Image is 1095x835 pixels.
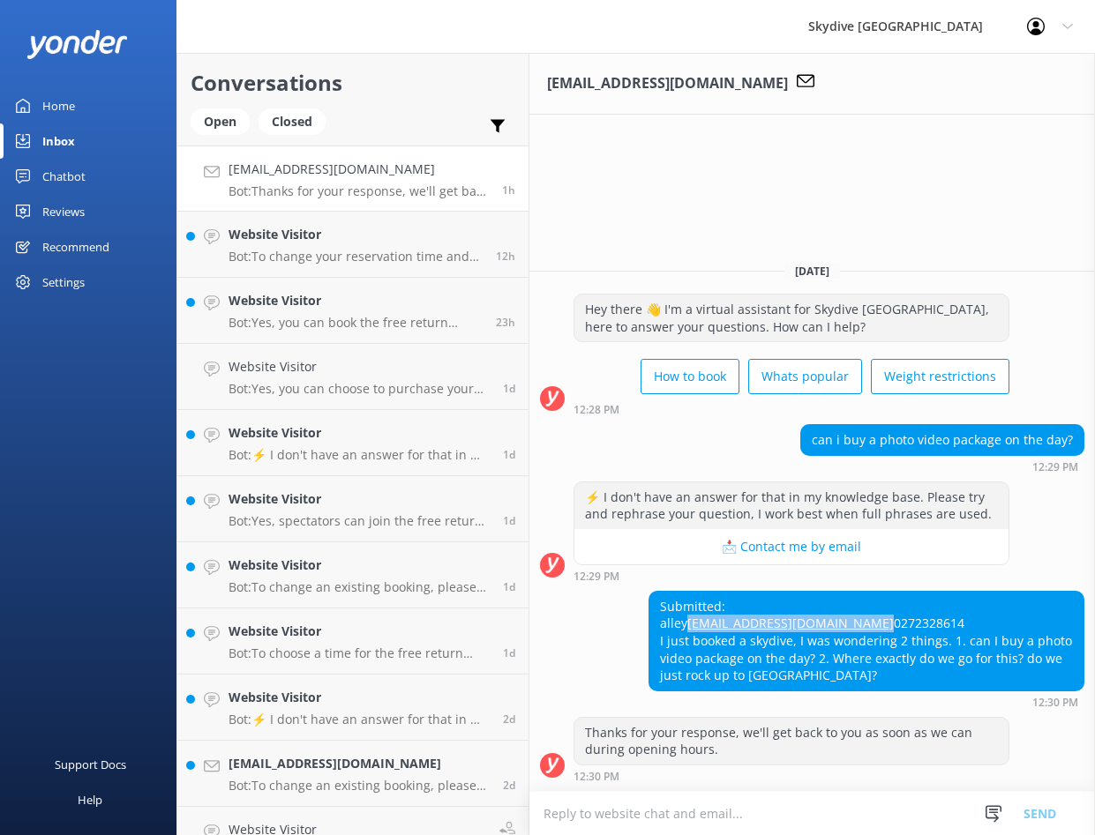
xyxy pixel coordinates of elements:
[229,555,490,575] h4: Website Visitor
[229,778,490,794] p: Bot: To change an existing booking, please forward your skydive booking confirmation to [EMAIL_AD...
[177,212,529,278] a: Website VisitorBot:To change your reservation time and include transportation, please forward you...
[42,265,85,300] div: Settings
[191,111,259,130] a: Open
[574,403,1009,415] div: Sep 03 2025 12:28pm (UTC +12:00) Pacific/Auckland
[503,579,515,594] span: Sep 01 2025 09:37pm (UTC +12:00) Pacific/Auckland
[496,315,515,330] span: Sep 02 2025 01:55pm (UTC +12:00) Pacific/Auckland
[229,489,490,509] h4: Website Visitor
[503,712,515,727] span: Aug 31 2025 10:47pm (UTC +12:00) Pacific/Auckland
[574,571,619,582] strong: 12:29 PM
[42,194,85,229] div: Reviews
[177,542,529,608] a: Website VisitorBot:To change an existing booking, please forward your skydive booking confirmatio...
[502,183,515,198] span: Sep 03 2025 12:30pm (UTC +12:00) Pacific/Auckland
[42,229,109,265] div: Recommend
[177,278,529,344] a: Website VisitorBot:Yes, you can book the free return pickup service from [GEOGRAPHIC_DATA] when y...
[229,688,490,707] h4: Website Visitor
[177,145,529,212] a: [EMAIL_ADDRESS][DOMAIN_NAME]Bot:Thanks for your response, we'll get back to you as soon as we can...
[78,782,102,817] div: Help
[177,675,529,741] a: Website VisitorBot:⚡ I don't have an answer for that in my knowledge base. Please try and rephras...
[229,579,490,595] p: Bot: To change an existing booking, please forward your skydive booking confirmation to [EMAIL_AD...
[55,747,126,782] div: Support Docs
[42,159,86,194] div: Chatbot
[503,381,515,396] span: Sep 02 2025 01:53pm (UTC +12:00) Pacific/Auckland
[784,264,840,279] span: [DATE]
[229,160,489,179] h4: [EMAIL_ADDRESS][DOMAIN_NAME]
[574,405,619,415] strong: 12:28 PM
[503,645,515,660] span: Sep 01 2025 08:55pm (UTC +12:00) Pacific/Auckland
[229,183,489,199] p: Bot: Thanks for your response, we'll get back to you as soon as we can during opening hours.
[871,359,1009,394] button: Weight restrictions
[641,359,739,394] button: How to book
[229,622,490,641] h4: Website Visitor
[229,423,490,443] h4: Website Visitor
[177,410,529,476] a: Website VisitorBot:⚡ I don't have an answer for that in my knowledge base. Please try and rephras...
[547,72,788,95] h3: [EMAIL_ADDRESS][DOMAIN_NAME]
[259,111,334,130] a: Closed
[496,249,515,264] span: Sep 03 2025 01:17am (UTC +12:00) Pacific/Auckland
[574,718,1009,764] div: Thanks for your response, we'll get back to you as soon as we can during opening hours.
[574,294,1009,341] div: Hey there 👋 I'm a virtual assistant for Skydive [GEOGRAPHIC_DATA], here to answer your questions....
[574,529,1009,564] button: 📩 Contact me by email
[229,645,490,661] p: Bot: To choose a time for the free return transport from [GEOGRAPHIC_DATA], click 'Book Now' and ...
[503,513,515,528] span: Sep 01 2025 10:01pm (UTC +12:00) Pacific/Auckland
[1032,697,1078,708] strong: 12:30 PM
[801,425,1084,455] div: can i buy a photo video package on the day?
[42,88,75,123] div: Home
[191,66,515,100] h2: Conversations
[177,608,529,675] a: Website VisitorBot:To choose a time for the free return transport from [GEOGRAPHIC_DATA], click '...
[229,513,490,529] p: Bot: Yes, spectators can join the free return transport from [GEOGRAPHIC_DATA] if there is space ...
[229,712,490,727] p: Bot: ⚡ I don't have an answer for that in my knowledge base. Please try and rephrase your questio...
[503,447,515,462] span: Sep 02 2025 11:24am (UTC +12:00) Pacific/Auckland
[229,754,490,773] h4: [EMAIL_ADDRESS][DOMAIN_NAME]
[229,357,490,376] h4: Website Visitor
[177,344,529,410] a: Website VisitorBot:Yes, you can choose to purchase your videos and photos on the day of your skyd...
[649,592,1084,690] div: Submitted: alley 0272328614 I just booked a skydive, I was wondering 2 things. 1. can I buy a pho...
[1032,462,1078,473] strong: 12:29 PM
[229,225,483,244] h4: Website Visitor
[177,741,529,807] a: [EMAIL_ADDRESS][DOMAIN_NAME]Bot:To change an existing booking, please forward your skydive bookin...
[229,447,490,463] p: Bot: ⚡ I don't have an answer for that in my knowledge base. Please try and rephrase your questio...
[687,615,894,631] a: [EMAIL_ADDRESS][DOMAIN_NAME]
[26,30,128,59] img: yonder-white-logo.png
[229,249,483,265] p: Bot: To change your reservation time and include transportation, please forward your skydive book...
[503,778,515,793] span: Aug 31 2025 10:22pm (UTC +12:00) Pacific/Auckland
[649,696,1084,708] div: Sep 03 2025 12:30pm (UTC +12:00) Pacific/Auckland
[229,381,490,397] p: Bot: Yes, you can choose to purchase your videos and photos on the day of your skydive. The team ...
[574,482,1009,529] div: ⚡ I don't have an answer for that in my knowledge base. Please try and rephrase your question, I ...
[191,108,250,135] div: Open
[229,291,483,310] h4: Website Visitor
[259,108,326,135] div: Closed
[177,476,529,542] a: Website VisitorBot:Yes, spectators can join the free return transport from [GEOGRAPHIC_DATA] if t...
[574,570,1009,582] div: Sep 03 2025 12:29pm (UTC +12:00) Pacific/Auckland
[748,359,862,394] button: Whats popular
[574,772,619,782] strong: 12:30 PM
[42,123,75,159] div: Inbox
[574,770,1009,782] div: Sep 03 2025 12:30pm (UTC +12:00) Pacific/Auckland
[229,315,483,331] p: Bot: Yes, you can book the free return pickup service from [GEOGRAPHIC_DATA] when you book your s...
[800,460,1084,473] div: Sep 03 2025 12:29pm (UTC +12:00) Pacific/Auckland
